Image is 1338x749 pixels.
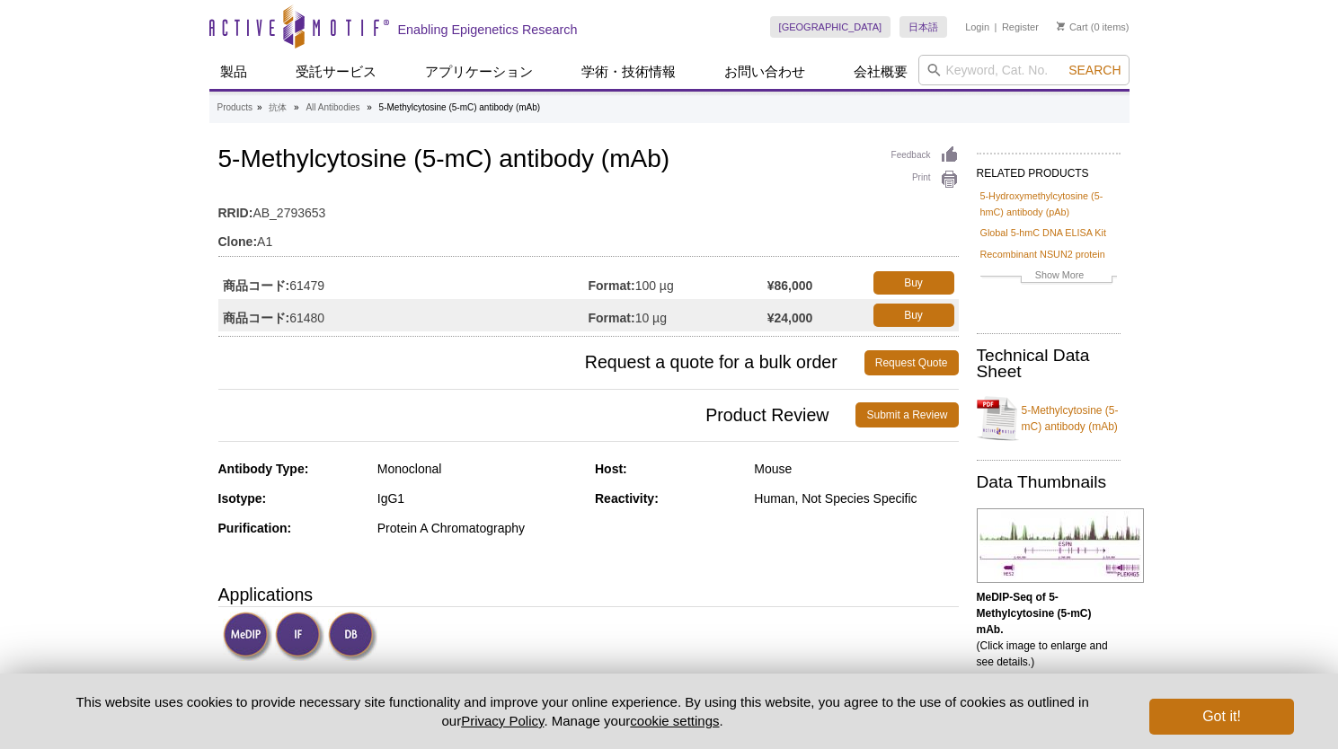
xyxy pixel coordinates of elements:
a: All Antibodies [306,100,359,116]
a: Login [965,21,989,33]
li: 5-Methylcytosine (5-mC) antibody (mAb) [379,102,541,112]
td: 61480 [218,299,589,331]
a: Global 5-hmC DNA ELISA Kit [980,225,1106,241]
a: Register [1002,21,1039,33]
td: 100 µg [589,267,767,299]
td: 61479 [218,267,589,299]
li: » [367,102,372,112]
h3: Applications [218,581,959,608]
li: » [294,102,299,112]
a: 5-Methylcytosine (5-mC) antibody (mAb) [977,392,1121,445]
a: Print [891,170,959,189]
li: | [995,16,997,38]
h2: Technical Data Sheet [977,348,1121,380]
img: Dot Blot Validated [328,612,377,661]
h1: 5-Methylcytosine (5-mC) antibody (mAb) [218,145,959,176]
p: (Click image to enlarge and see details.) [977,589,1121,670]
strong: Format: [589,278,635,294]
span: Request a quote for a bulk order [218,350,864,375]
div: Monoclonal [377,461,581,477]
strong: Host: [595,462,627,476]
div: IgG1 [377,490,581,507]
a: 学術・技術情報 [571,55,687,89]
strong: Reactivity: [595,491,659,506]
a: Cart [1057,21,1088,33]
strong: RRID: [218,205,253,221]
a: 日本語 [899,16,947,38]
strong: ¥86,000 [767,278,813,294]
button: Got it! [1149,699,1293,735]
span: Product Review [218,402,856,427]
h2: RELATED PRODUCTS [977,153,1121,185]
a: Request Quote [864,350,959,375]
a: アプリケーション [414,55,544,89]
li: » [257,102,262,112]
strong: Clone: [218,234,258,250]
div: Protein A Chromatography [377,520,581,536]
a: Products [217,100,253,116]
p: This website uses cookies to provide necessary site functionality and improve your online experie... [45,692,1121,730]
a: お問い合わせ [713,55,816,89]
a: Recombinant NSUN2 protein [980,246,1105,262]
a: Buy [873,304,954,327]
strong: Antibody Type: [218,462,309,476]
input: Keyword, Cat. No. [918,55,1130,85]
span: Search [1068,63,1121,77]
strong: Purification: [218,521,292,535]
a: Privacy Policy [461,713,544,728]
img: Your Cart [1057,22,1065,31]
td: 10 µg [589,299,767,331]
a: 製品 [209,55,258,89]
a: [GEOGRAPHIC_DATA] [770,16,891,38]
a: Feedback [891,145,959,165]
h2: Enabling Epigenetics Research [398,22,578,38]
li: (0 items) [1057,16,1130,38]
a: Show More [980,267,1117,287]
b: MeDIP-Seq of 5-Methylcytosine (5-mC) mAb. [977,591,1092,636]
strong: ¥24,000 [767,310,813,326]
h2: Data Thumbnails [977,474,1121,490]
strong: 商品コード: [223,310,290,326]
div: Human, Not Species Specific [754,490,958,507]
strong: Format: [589,310,635,326]
a: Buy [873,271,954,295]
div: Mouse [754,461,958,477]
td: AB_2793653 [218,194,959,223]
button: cookie settings [630,713,719,728]
strong: 商品コード: [223,278,290,294]
a: Submit a Review [855,402,958,427]
td: A1 [218,223,959,251]
a: 5-Hydroxymethylcytosine (5-hmC) antibody (pAb) [980,188,1117,220]
a: 会社概要 [843,55,918,89]
a: 抗体 [269,100,287,116]
img: Immunofluorescence Validated [275,612,324,661]
img: Methyl-DNA Immunoprecipitation Validated [223,612,272,661]
img: 5-Methylcytosine (5-mC) antibody (mAb) tested by MeDIP-Seq analysis. [977,508,1144,583]
a: 受託サービス [285,55,387,89]
strong: Isotype: [218,491,267,506]
button: Search [1063,62,1126,78]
